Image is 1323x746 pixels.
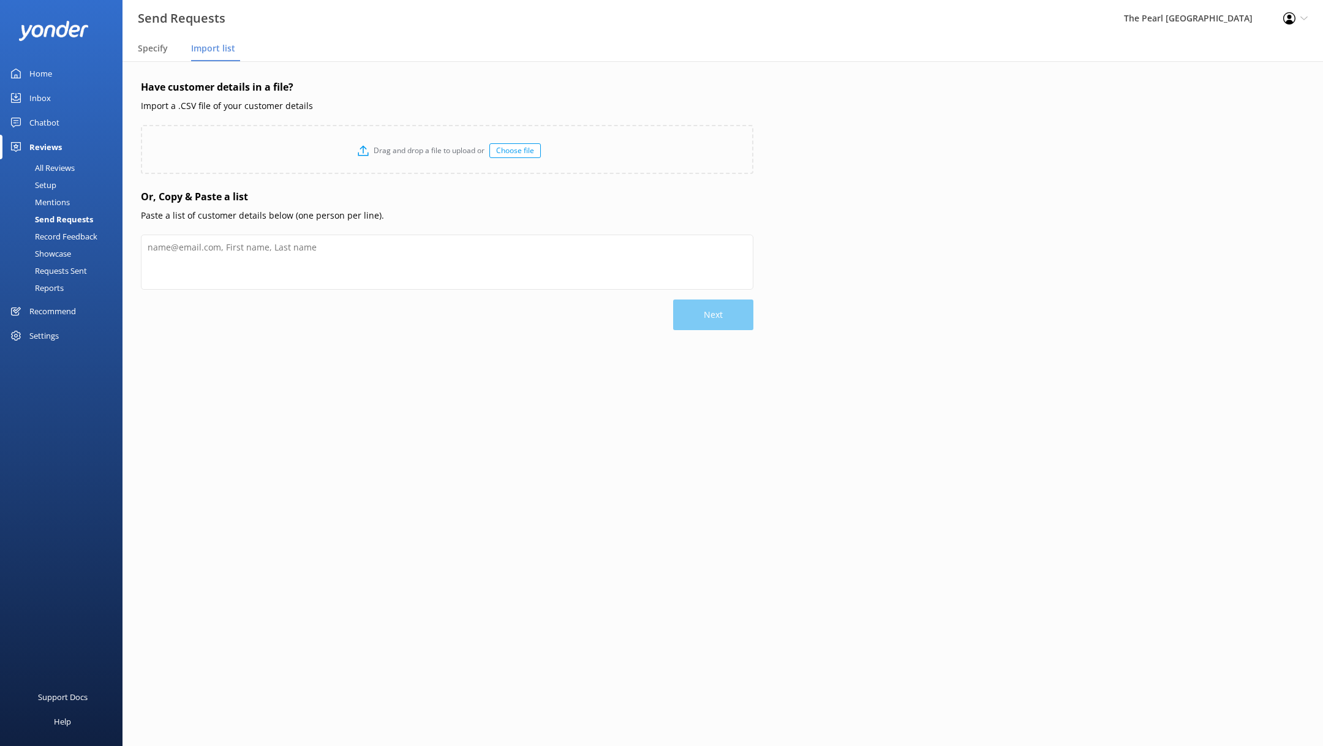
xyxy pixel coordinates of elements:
[7,176,123,194] a: Setup
[29,135,62,159] div: Reviews
[141,209,753,222] p: Paste a list of customer details below (one person per line).
[18,21,89,41] img: yonder-white-logo.png
[7,194,70,211] div: Mentions
[138,9,225,28] h3: Send Requests
[7,176,56,194] div: Setup
[141,189,753,205] h4: Or, Copy & Paste a list
[7,245,71,262] div: Showcase
[7,211,123,228] a: Send Requests
[141,99,753,113] p: Import a .CSV file of your customer details
[29,323,59,348] div: Settings
[191,42,235,55] span: Import list
[29,299,76,323] div: Recommend
[38,685,88,709] div: Support Docs
[141,80,753,96] h4: Have customer details in a file?
[7,262,123,279] a: Requests Sent
[7,279,123,296] a: Reports
[7,245,123,262] a: Showcase
[7,159,75,176] div: All Reviews
[7,279,64,296] div: Reports
[7,211,93,228] div: Send Requests
[7,159,123,176] a: All Reviews
[7,228,123,245] a: Record Feedback
[7,194,123,211] a: Mentions
[138,42,168,55] span: Specify
[54,709,71,734] div: Help
[29,61,52,86] div: Home
[7,262,87,279] div: Requests Sent
[29,86,51,110] div: Inbox
[489,143,541,158] div: Choose file
[29,110,59,135] div: Chatbot
[369,145,489,156] p: Drag and drop a file to upload or
[7,228,97,245] div: Record Feedback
